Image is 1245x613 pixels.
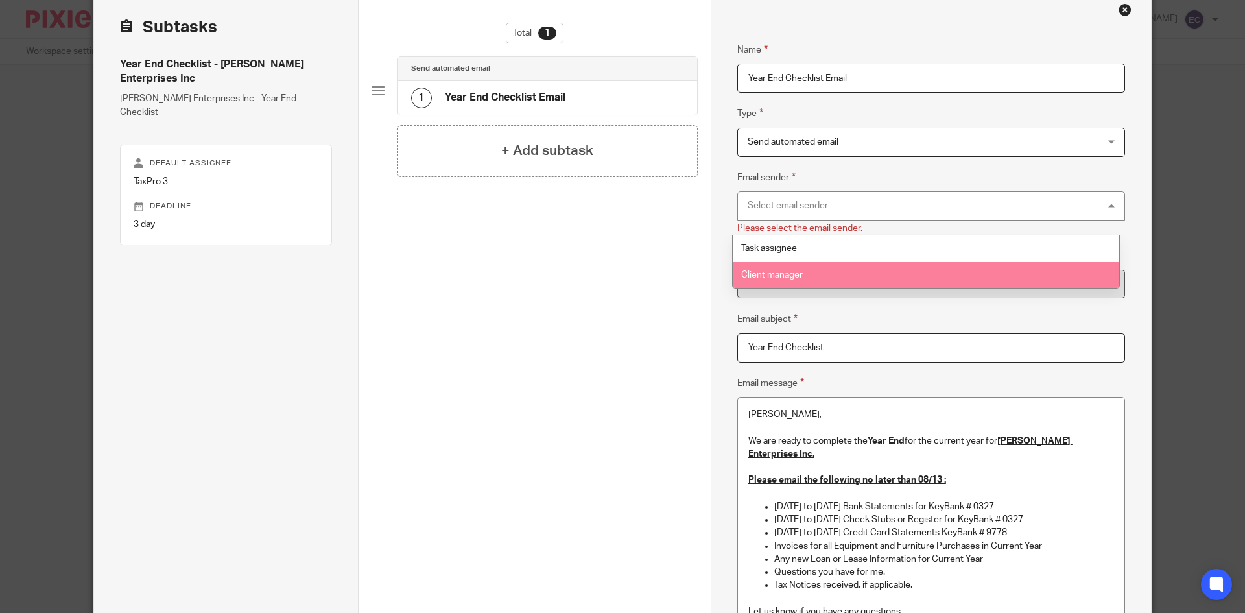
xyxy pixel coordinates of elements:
[774,553,1114,566] p: Any new Loan or Lease Information for Current Year
[868,437,905,446] strong: Year End
[748,201,828,210] div: Select email sender
[506,23,563,43] div: Total
[120,16,217,38] h2: Subtasks
[134,175,318,188] p: TaxPro 3
[501,141,593,161] h4: + Add subtask
[748,138,838,147] span: Send automated email
[1119,3,1132,16] div: Close this dialog window
[774,500,1114,513] p: [DATE] to [DATE] Bank Statements for KeyBank # 0327
[411,88,432,108] div: 1
[748,435,1114,461] p: We are ready to complete the for the current year for
[737,170,796,185] label: Email sender
[737,333,1125,363] input: Subject
[445,91,565,104] h4: Year End Checklist Email
[774,540,1114,553] p: Invoices for all Equipment and Furniture Purchases in Current Year
[748,408,1114,421] p: [PERSON_NAME],
[737,42,768,57] label: Name
[120,92,332,119] p: [PERSON_NAME] Enterprises Inc - Year End Checklist
[120,58,332,86] h4: Year End Checklist - [PERSON_NAME] Enterprises Inc
[737,106,763,121] label: Type
[741,244,797,253] span: Task assignee
[748,437,1073,459] u: [PERSON_NAME] Enterprises Inc.
[737,376,804,391] label: Email message
[134,201,318,211] p: Deadline
[134,218,318,231] p: 3 day
[411,64,490,74] h4: Send automated email
[737,222,862,235] div: Please select the email sender.
[741,270,803,280] span: Client manager
[737,311,798,326] label: Email subject
[774,566,1114,579] p: Questions you have for me.
[134,158,318,169] p: Default assignee
[774,526,1114,539] p: [DATE] to [DATE] Credit Card Statements KeyBank # 9778
[774,579,1114,592] p: Tax Notices received, if applicable.
[748,475,946,485] u: Please email the following no later than 08/13 :
[538,27,556,40] div: 1
[774,513,1114,526] p: [DATE] to [DATE] Check Stubs or Register for KeyBank # 0327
